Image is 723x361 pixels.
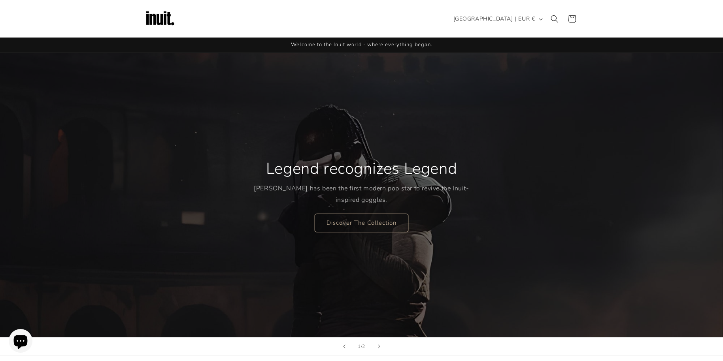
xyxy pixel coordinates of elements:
inbox-online-store-chat: Shopify online store chat [6,329,35,355]
button: Next slide [370,338,388,355]
a: Discover The Collection [315,213,408,232]
span: 2 [362,342,365,350]
span: [GEOGRAPHIC_DATA] | EUR € [453,15,535,23]
summary: Search [546,10,563,28]
button: [GEOGRAPHIC_DATA] | EUR € [449,11,546,26]
p: [PERSON_NAME] has been the first modern pop star to revive the Inuit-inspired goggles. [254,183,469,206]
img: Inuit Logo [144,3,176,35]
span: 1 [358,342,361,350]
span: Welcome to the Inuit world - where everything began. [291,41,432,48]
h2: Legend recognizes Legend [266,158,457,179]
span: / [361,342,362,350]
div: Announcement [144,38,579,53]
button: Previous slide [336,338,353,355]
